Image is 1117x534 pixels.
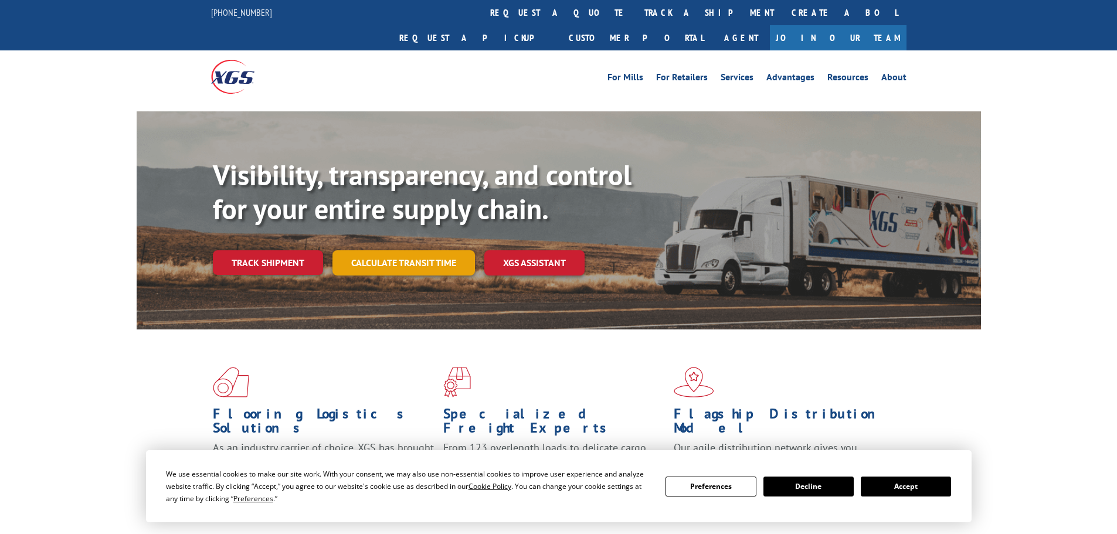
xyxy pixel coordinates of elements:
[233,494,273,504] span: Preferences
[712,25,770,50] a: Agent
[443,441,665,493] p: From 123 overlength loads to delicate cargo, our experienced staff knows the best way to move you...
[213,250,323,275] a: Track shipment
[674,407,895,441] h1: Flagship Distribution Model
[827,73,868,86] a: Resources
[146,450,972,522] div: Cookie Consent Prompt
[881,73,906,86] a: About
[766,73,814,86] a: Advantages
[656,73,708,86] a: For Retailers
[484,250,585,275] a: XGS ASSISTANT
[770,25,906,50] a: Join Our Team
[332,250,475,275] a: Calculate transit time
[443,407,665,441] h1: Specialized Freight Experts
[213,407,434,441] h1: Flooring Logistics Solutions
[560,25,712,50] a: Customer Portal
[211,6,272,18] a: [PHONE_NUMBER]
[674,441,889,468] span: Our agile distribution network gives you nationwide inventory management on demand.
[674,367,714,397] img: xgs-icon-flagship-distribution-model-red
[861,477,951,496] button: Accept
[213,367,249,397] img: xgs-icon-total-supply-chain-intelligence-red
[763,477,854,496] button: Decline
[666,477,756,496] button: Preferences
[443,367,471,397] img: xgs-icon-focused-on-flooring-red
[721,73,753,86] a: Services
[213,157,632,227] b: Visibility, transparency, and control for your entire supply chain.
[468,481,511,491] span: Cookie Policy
[213,441,434,482] span: As an industry carrier of choice, XGS has brought innovation and dedication to flooring logistics...
[391,25,560,50] a: Request a pickup
[607,73,643,86] a: For Mills
[166,468,651,505] div: We use essential cookies to make our site work. With your consent, we may also use non-essential ...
